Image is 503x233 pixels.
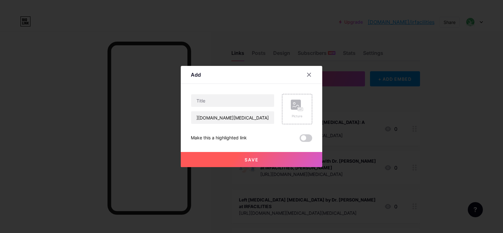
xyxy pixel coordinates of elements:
[191,71,201,79] div: Add
[291,114,303,119] div: Picture
[191,94,274,107] input: Title
[245,157,259,162] span: Save
[191,111,274,124] input: URL
[181,152,322,167] button: Save
[191,134,247,142] div: Make this a highlighted link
